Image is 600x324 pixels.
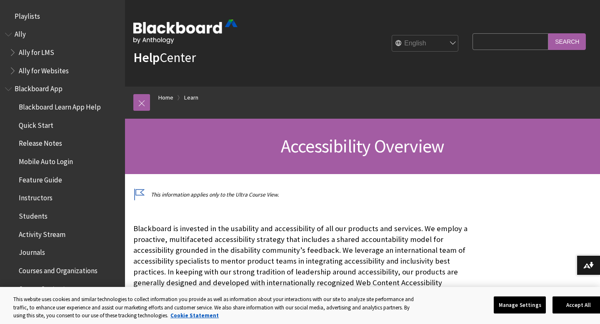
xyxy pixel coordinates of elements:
[392,35,459,52] select: Site Language Selector
[19,64,69,75] span: Ally for Websites
[19,100,101,111] span: Blackboard Learn App Help
[13,295,420,320] div: This website uses cookies and similar technologies to collect information you provide as well as ...
[133,191,468,199] p: This information applies only to the Ultra Course View.
[15,82,62,93] span: Blackboard App
[133,223,468,299] p: Blackboard is invested in the usability and accessibility of all our products and services. We em...
[170,312,219,319] a: More information about your privacy, opens in a new tab
[133,49,196,66] a: HelpCenter
[19,45,54,57] span: Ally for LMS
[19,118,53,130] span: Quick Start
[19,173,62,184] span: Feature Guide
[184,92,198,103] a: Learn
[494,296,546,314] button: Manage Settings
[5,9,120,23] nav: Book outline for Playlists
[133,20,237,44] img: Blackboard by Anthology
[281,135,444,157] span: Accessibility Overview
[158,92,173,103] a: Home
[15,9,40,20] span: Playlists
[19,227,65,239] span: Activity Stream
[19,282,65,293] span: Course Content
[133,49,160,66] strong: Help
[19,137,62,148] span: Release Notes
[19,155,73,166] span: Mobile Auto Login
[19,246,45,257] span: Journals
[548,33,586,50] input: Search
[5,27,120,78] nav: Book outline for Anthology Ally Help
[19,209,47,220] span: Students
[15,27,26,39] span: Ally
[19,191,52,202] span: Instructors
[19,264,97,275] span: Courses and Organizations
